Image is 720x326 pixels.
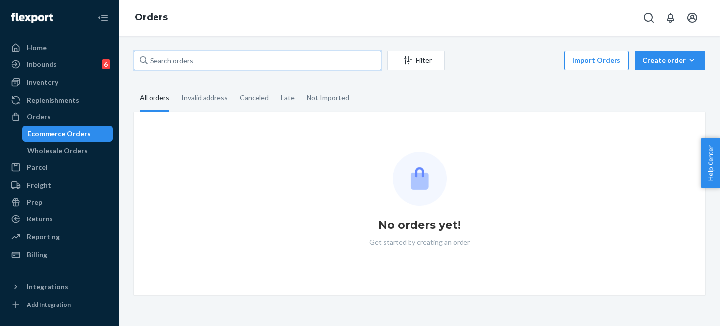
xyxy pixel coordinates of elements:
[388,55,444,65] div: Filter
[6,211,113,227] a: Returns
[11,13,53,23] img: Flexport logo
[6,299,113,311] a: Add Integration
[6,92,113,108] a: Replenishments
[6,177,113,193] a: Freight
[27,232,60,242] div: Reporting
[127,3,176,32] ol: breadcrumbs
[281,85,295,110] div: Late
[240,85,269,110] div: Canceled
[639,8,659,28] button: Open Search Box
[22,126,113,142] a: Ecommerce Orders
[22,143,113,159] a: Wholesale Orders
[27,250,47,260] div: Billing
[6,74,113,90] a: Inventory
[134,51,381,70] input: Search orders
[27,77,58,87] div: Inventory
[564,51,629,70] button: Import Orders
[27,112,51,122] div: Orders
[27,59,57,69] div: Inbounds
[102,59,110,69] div: 6
[307,85,349,110] div: Not Imported
[6,194,113,210] a: Prep
[181,85,228,110] div: Invalid address
[27,214,53,224] div: Returns
[6,109,113,125] a: Orders
[701,138,720,188] button: Help Center
[369,237,470,247] p: Get started by creating an order
[378,217,461,233] h1: No orders yet!
[6,56,113,72] a: Inbounds6
[27,180,51,190] div: Freight
[682,8,702,28] button: Open account menu
[393,152,447,206] img: Empty list
[93,8,113,28] button: Close Navigation
[6,40,113,55] a: Home
[387,51,445,70] button: Filter
[27,129,91,139] div: Ecommerce Orders
[140,85,169,112] div: All orders
[635,51,705,70] button: Create order
[27,43,47,53] div: Home
[6,160,113,175] a: Parcel
[27,300,71,309] div: Add Integration
[6,229,113,245] a: Reporting
[6,247,113,263] a: Billing
[27,282,68,292] div: Integrations
[6,279,113,295] button: Integrations
[661,8,680,28] button: Open notifications
[27,146,88,156] div: Wholesale Orders
[27,197,42,207] div: Prep
[27,163,48,172] div: Parcel
[27,95,79,105] div: Replenishments
[135,12,168,23] a: Orders
[642,55,698,65] div: Create order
